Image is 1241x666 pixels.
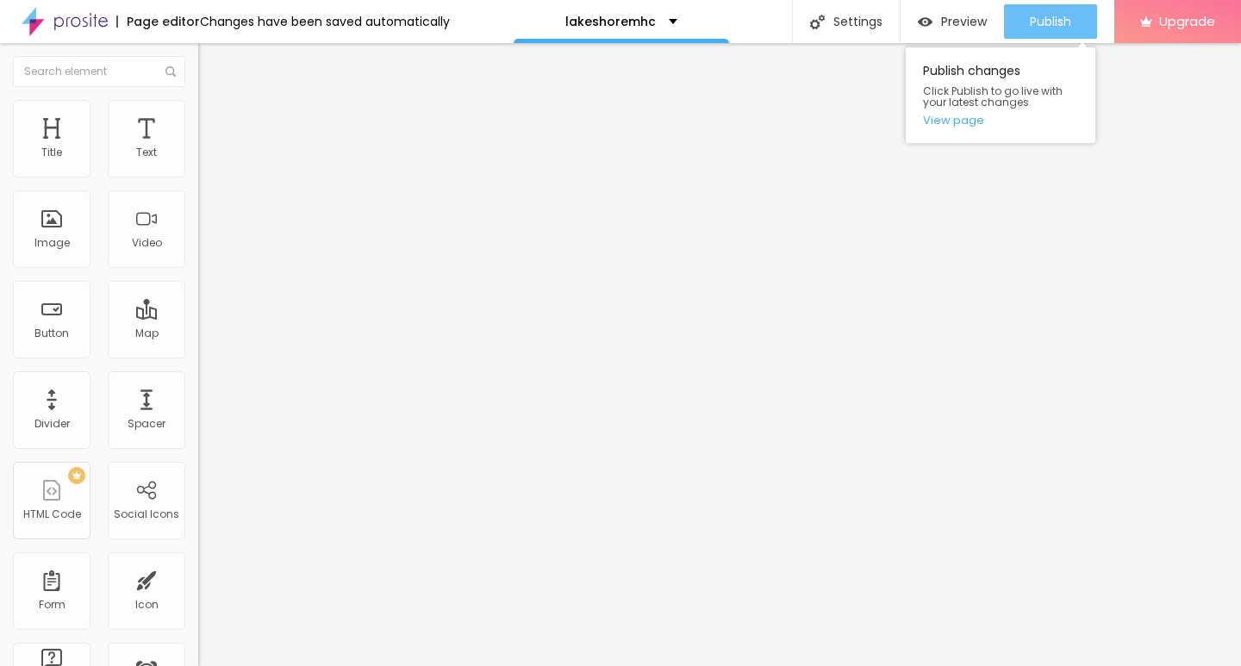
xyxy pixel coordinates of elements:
div: Image [34,237,70,249]
a: View page [923,115,1078,126]
div: Spacer [128,418,165,430]
span: Upgrade [1159,14,1215,28]
div: Button [34,327,69,339]
div: Form [39,599,65,611]
img: Icone [810,15,825,29]
div: Title [41,146,62,159]
div: Changes have been saved automatically [200,16,450,28]
div: Map [135,327,159,339]
img: view-1.svg [918,15,932,29]
div: Page editor [116,16,200,28]
div: Icon [135,599,159,611]
div: Video [132,237,162,249]
div: HTML Code [23,508,81,520]
div: Divider [34,418,70,430]
p: lakeshoremhc [565,16,656,28]
button: Preview [901,4,1004,39]
span: Preview [941,15,987,28]
div: Publish changes [906,47,1095,143]
button: Publish [1004,4,1097,39]
input: Search element [13,56,185,87]
img: Icone [165,66,176,77]
span: Click Publish to go live with your latest changes. [923,85,1078,108]
div: Social Icons [114,508,179,520]
span: Publish [1030,15,1071,28]
div: Text [136,146,157,159]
